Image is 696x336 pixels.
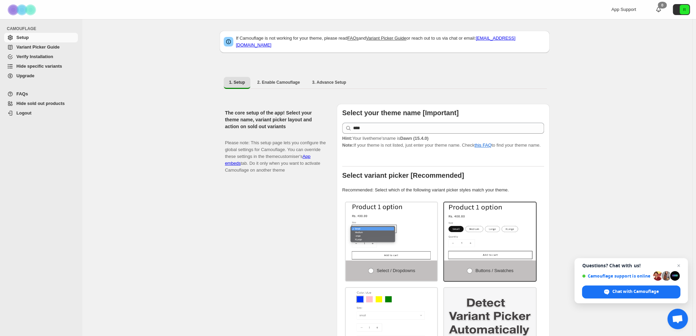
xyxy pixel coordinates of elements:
[4,99,78,108] a: Hide sold out products
[4,62,78,71] a: Hide specific variants
[4,52,78,62] a: Verify Installation
[16,44,59,50] span: Variant Picker Guide
[582,273,651,279] span: Camouflage support is online
[16,54,53,59] span: Verify Installation
[655,6,662,13] a: 0
[342,143,353,148] strong: Note:
[342,172,464,179] b: Select variant picker [Recommended]
[16,91,28,96] span: FAQs
[582,285,680,298] span: Chat with Camouflage
[366,36,406,41] a: Variant Picker Guide
[4,108,78,118] a: Logout
[444,202,536,260] img: Buttons / Swatches
[611,7,636,12] span: App Support
[4,71,78,81] a: Upgrade
[16,35,29,40] span: Setup
[658,2,667,9] div: 0
[475,268,513,273] span: Buttons / Swatches
[4,89,78,99] a: FAQs
[229,80,245,85] span: 1. Setup
[680,5,689,14] span: Avatar with initials R
[474,143,491,148] a: this FAQ
[225,133,326,174] p: Please note: This setup page lets you configure the global settings for Camouflage. You can overr...
[667,309,688,329] a: Open chat
[342,135,544,149] p: If your theme is not listed, just enter your theme name. Check to find your theme name.
[16,101,65,106] span: Hide sold out products
[673,4,690,15] button: Avatar with initials R
[5,0,40,19] img: Camouflage
[312,80,346,85] span: 3. Advance Setup
[257,80,300,85] span: 2. Enable Camouflage
[16,64,62,69] span: Hide specific variants
[342,187,544,193] p: Recommended: Select which of the following variant picker styles match your theme.
[400,136,428,141] strong: Dawn (15.4.0)
[4,33,78,42] a: Setup
[342,136,429,141] span: Your live theme's name is
[342,136,352,141] strong: Hint:
[225,109,326,130] h2: The core setup of the app! Select your theme name, variant picker layout and action on sold out v...
[377,268,415,273] span: Select / Dropdowns
[346,202,437,260] img: Select / Dropdowns
[342,109,459,117] b: Select your theme name [Important]
[683,8,686,12] text: R
[16,110,31,116] span: Logout
[612,288,659,295] span: Chat with Camouflage
[16,73,34,78] span: Upgrade
[7,26,79,31] span: CAMOUFLAGE
[582,263,680,268] span: Questions? Chat with us!
[4,42,78,52] a: Variant Picker Guide
[347,36,359,41] a: FAQs
[236,35,545,49] p: If Camouflage is not working for your theme, please read and or reach out to us via chat or email:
